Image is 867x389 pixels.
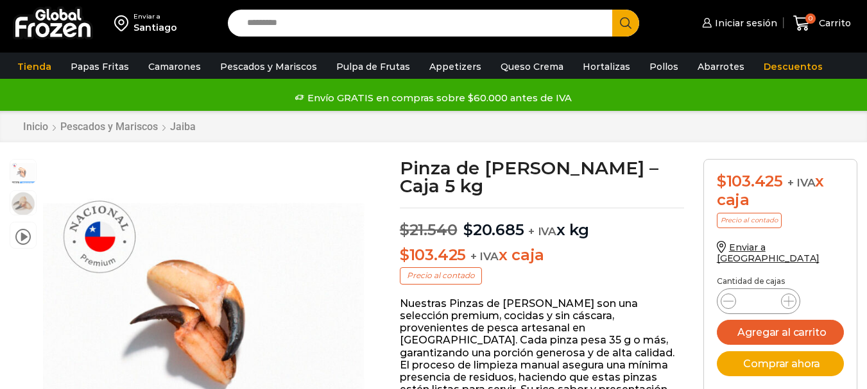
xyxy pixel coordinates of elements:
[717,320,844,345] button: Agregar al carrito
[169,120,196,133] a: Jaiba
[463,220,473,239] span: $
[612,10,639,37] button: Search button
[214,54,323,79] a: Pescados y Mariscos
[470,250,499,263] span: + IVA
[757,54,829,79] a: Descuentos
[463,220,524,239] bdi: 20.685
[22,120,196,133] nav: Breadcrumb
[643,54,685,79] a: Pollos
[699,10,777,36] a: Iniciar sesión
[133,21,177,34] div: Santiago
[400,220,409,239] span: $
[746,292,771,310] input: Product quantity
[133,12,177,21] div: Enviar a
[691,54,751,79] a: Abarrotes
[712,17,777,29] span: Iniciar sesión
[142,54,207,79] a: Camarones
[494,54,570,79] a: Queso Crema
[22,120,49,133] a: Inicio
[576,54,637,79] a: Hortalizas
[400,159,684,195] h1: Pinza de [PERSON_NAME] – Caja 5 kg
[805,13,816,24] span: 0
[400,208,684,240] p: x kg
[790,8,854,38] a: 0 Carrito
[717,172,726,190] span: $
[400,246,684,265] p: x caja
[10,160,36,185] span: pinza-jumbo
[400,245,466,264] bdi: 103.425
[423,54,488,79] a: Appetizers
[787,176,816,189] span: + IVA
[114,12,133,34] img: address-field-icon.svg
[60,120,159,133] a: Pescados y Mariscos
[11,54,58,79] a: Tienda
[717,351,844,376] button: Comprar ahora
[528,225,556,238] span: + IVA
[717,242,820,264] a: Enviar a [GEOGRAPHIC_DATA]
[400,267,482,284] p: Precio al contado
[400,245,409,264] span: $
[717,172,783,190] bdi: 103.425
[717,213,782,228] p: Precio al contado
[330,54,416,79] a: Pulpa de Frutas
[64,54,135,79] a: Papas Fritas
[10,191,36,217] span: pinza jaiba jumbo
[717,277,844,286] p: Cantidad de cajas
[816,17,851,29] span: Carrito
[400,220,457,239] bdi: 21.540
[717,172,844,210] div: x caja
